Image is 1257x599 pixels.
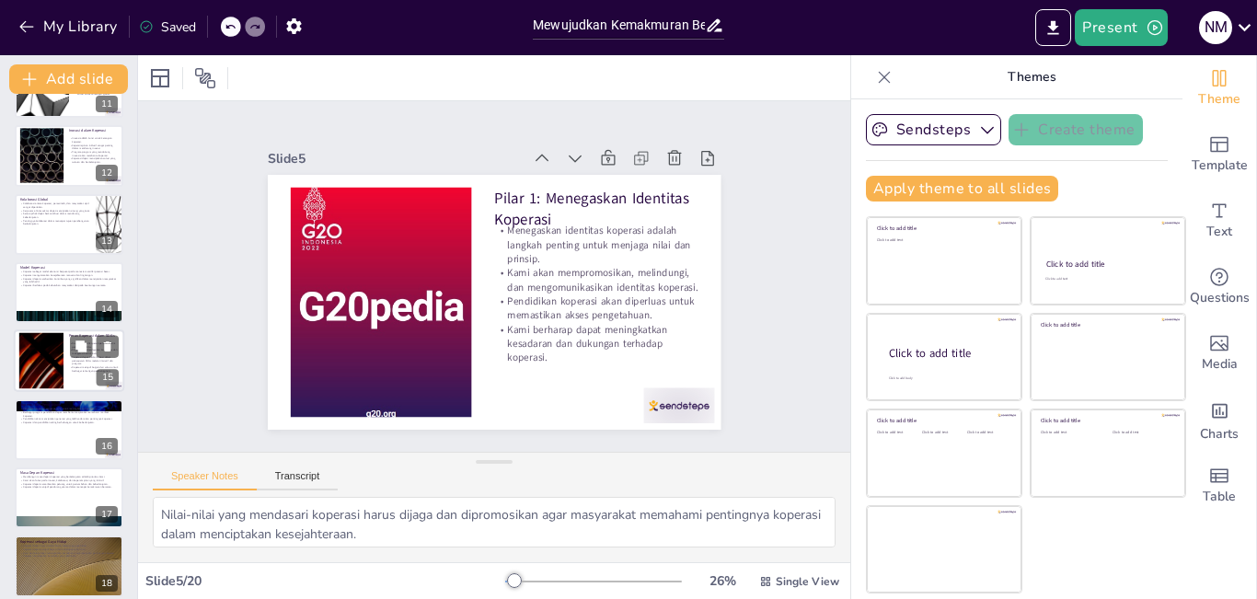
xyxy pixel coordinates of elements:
[20,202,91,208] p: Kolaborasi antara koperasi, pemerintah, dan masyarakat sipil sangat diperlukan.
[268,150,522,167] div: Slide 5
[877,431,918,435] div: Click to add text
[967,431,1009,435] div: Click to add text
[257,470,339,490] button: Transcript
[96,575,118,592] div: 18
[877,417,1009,424] div: Click to add title
[1182,188,1256,254] div: Add text boxes
[96,301,118,317] div: 14
[69,157,118,164] p: Koperasi dapat menciptakan solusi yang relevan dan berkelanjutan.
[1202,354,1238,374] span: Media
[15,467,123,528] div: 17
[20,539,118,545] p: Koperasi sebagai Gaya Hidup
[1182,121,1256,188] div: Add ready made slides
[1182,320,1256,386] div: Add images, graphics, shapes or video
[1075,9,1167,46] button: Present
[20,554,118,558] p: Koperasi menciptakan komunitas yang lebih baik.
[20,271,118,274] p: Koperasi sebagai model ekonomi berpusat pada manusia memiliki potensi besar.
[15,125,123,186] div: 12
[1182,386,1256,453] div: Add charts and graphs
[877,238,1009,243] div: Click to add text
[889,375,1005,380] div: Click to add body
[9,64,128,94] button: Add slide
[494,188,698,230] p: Pilar 1: Menegaskan Identitas Koperasi
[20,476,118,479] p: Membangun masa depan koperasi yang berkelanjutan adalah prioritas kami.
[69,137,118,144] p: Inovasi adalah kunci untuk kemajuan koperasi.
[877,225,1009,232] div: Click to add title
[700,572,744,590] div: 26 %
[20,482,118,486] p: Koperasi dapat memanfaatkan peluang untuk pertumbuhan dan keberlanjutan.
[20,544,118,547] p: Koperasi bukan hanya model bisnis, tetapi juga gaya hidup.
[15,536,123,596] div: 18
[69,151,118,157] p: Program-program yang mendukung inovasi akan membantu koperasi.
[922,431,963,435] div: Click to add text
[15,194,123,255] div: 13
[494,322,698,364] p: Kami berharap dapat meningkatkan kesadaran dan dukungan terhadap koperasi.
[1198,89,1240,109] span: Theme
[20,470,118,476] p: Masa Depan Koperasi
[20,212,91,218] p: Semua pihak dapat berkontribusi dalam mendorong keberlanjutan.
[96,506,118,523] div: 17
[20,265,118,271] p: Model Koperasi
[14,12,125,41] button: My Library
[69,333,119,339] p: Peran Koperasi dalam SDGs
[145,572,505,590] div: Slide 5 / 20
[20,417,118,420] p: Pendidikan akan menciptakan generasi yang lebih sadar akan pentingnya koperasi.
[20,486,118,490] p: Koperasi dapat menjadi pendorong utama dalam mencapai kemakmuran bersama.
[97,370,119,386] div: 15
[889,345,1007,361] div: Click to add title
[866,114,1001,145] button: Sendsteps
[20,550,118,554] p: Kami berharap dapat meningkatkan kesadaran masyarakat akan pentingnya koperasi.
[96,96,118,112] div: 11
[20,219,91,225] p: Pentingnya kolaborasi dalam mencapai tujuan pembangunan berkelanjutan.
[1182,254,1256,320] div: Get real-time input from your audience
[20,197,91,202] p: Kolaborasi Global
[70,336,92,358] button: Duplicate Slide
[69,356,119,366] p: Koperasi dapat berkontribusi dalam pencapaian SDGs melalui inisiatif dan program.
[194,67,216,89] span: Position
[20,283,118,287] p: Koperasi berfokus pada kebutuhan masyarakat daripada keuntungan semata.
[96,233,118,249] div: 13
[1041,417,1172,424] div: Click to add title
[1182,55,1256,121] div: Change the overall theme
[153,470,257,490] button: Speaker Notes
[20,273,118,277] p: Koperasi mengutamakan kesejahteraan manusia dan lingkungan.
[1192,156,1248,176] span: Template
[20,420,118,424] p: Koperasi dan pendidikan saling berhubungan untuk keberlanjutan.
[776,574,839,589] span: Single View
[20,410,118,417] p: Berbagai program pendidikan dapat membantu masyarakat memahami manfaat koperasi.
[14,330,124,393] div: 15
[494,224,698,266] p: Menegaskan identitas koperasi adalah langkah penting untuk menjaga nilai dan prinsip.
[20,547,118,551] p: Koperasi dapat menjadi bagian dari kehidupan sehari-hari.
[20,277,118,283] p: Koperasi dapat memberikan kontribusi yang signifikan dalam menciptakan masyarakat yang lebih adil.
[20,402,118,408] p: Koperasi dan Pendidikan
[1199,11,1232,44] div: N M
[494,294,698,323] p: Pendidikan koperasi akan diperluas untuk memastikan akses pengetahuan.
[15,399,123,460] div: 16
[69,128,118,133] p: Inovasi dalam Koperasi
[866,176,1058,202] button: Apply theme to all slides
[69,144,118,150] p: Kepemimpinan inklusif sangat penting dalam mendorong inovasi.
[1203,487,1236,507] span: Table
[145,63,175,93] div: Layout
[533,12,705,39] input: Insert title
[69,349,119,355] p: Koperasi memberdayakan komunitas dan mengatasi kemiskinan.
[69,342,119,349] p: Koperasi memiliki peran penting dalam pencapaian SDGs.
[69,366,119,373] p: Koperasi menjadi bagian dari solusi untuk berbagai tantangan pembangunan.
[75,88,118,95] p: Koperasi dapat menjadi bagian dari solusi untuk tantangan global.
[20,209,91,213] p: Kerja sama lintas sektor dapat menciptakan sinergi yang kuat.
[20,478,118,482] p: Kami akan fokus pada inovasi, kolaborasi, dan kepemimpinan yang inklusif.
[96,438,118,455] div: 16
[96,165,118,181] div: 12
[899,55,1164,99] p: Themes
[1046,259,1169,270] div: Click to add title
[1200,424,1239,444] span: Charts
[97,336,119,358] button: Delete Slide
[1009,114,1143,145] button: Create theme
[1041,321,1172,328] div: Click to add title
[15,262,123,323] div: 14
[153,497,836,547] textarea: Nilai-nilai yang mendasari koperasi harus dijaga dan dipromosikan agar masyarakat memahami pentin...
[1035,9,1071,46] button: Export to PowerPoint
[1113,431,1171,435] div: Click to add text
[1182,453,1256,519] div: Add a table
[494,266,698,294] p: Kami akan mempromosikan, melindungi, dan mengomunikasikan identitas koperasi.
